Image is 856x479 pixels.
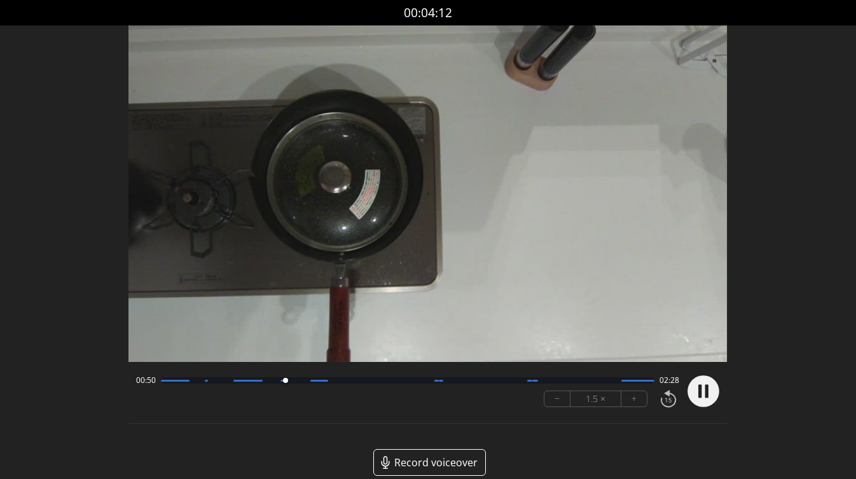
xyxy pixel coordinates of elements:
[373,449,486,476] a: Record voiceover
[404,4,452,22] a: 00:04:12
[544,391,570,406] button: −
[659,375,679,385] span: 02:28
[136,375,156,385] span: 00:50
[570,391,621,406] div: 1.5 ×
[394,455,478,470] span: Record voiceover
[621,391,647,406] button: +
